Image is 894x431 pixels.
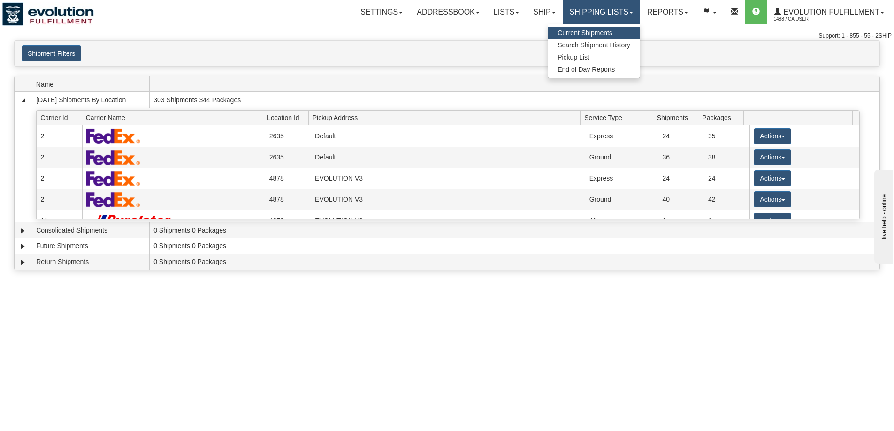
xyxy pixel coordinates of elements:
[548,63,640,76] a: End of Day Reports
[754,191,791,207] button: Actions
[149,254,879,270] td: 0 Shipments 0 Packages
[36,189,82,210] td: 2
[311,168,585,189] td: EVOLUTION V3
[704,168,749,189] td: 24
[311,125,585,146] td: Default
[558,41,630,49] span: Search Shipment History
[704,147,749,168] td: 38
[548,39,640,51] a: Search Shipment History
[585,147,658,168] td: Ground
[265,210,310,231] td: 4878
[265,168,310,189] td: 4878
[265,147,310,168] td: 2635
[754,149,791,165] button: Actions
[40,110,82,125] span: Carrier Id
[558,66,615,73] span: End of Day Reports
[410,0,487,24] a: Addressbook
[487,0,526,24] a: Lists
[267,110,308,125] span: Location Id
[702,110,743,125] span: Packages
[781,8,879,16] span: Evolution Fulfillment
[86,192,140,207] img: FedEx Express®
[526,0,562,24] a: Ship
[265,125,310,146] td: 2635
[872,167,893,263] iframe: chat widget
[658,125,703,146] td: 24
[658,210,703,231] td: 1
[585,125,658,146] td: Express
[704,210,749,231] td: 1
[86,171,140,186] img: FedEx Express®
[558,53,589,61] span: Pickup List
[2,32,892,40] div: Support: 1 - 855 - 55 - 2SHIP
[774,15,844,24] span: 1488 / CA User
[658,147,703,168] td: 36
[2,2,94,26] img: logo1488.jpg
[658,168,703,189] td: 24
[558,29,612,37] span: Current Shipments
[36,77,149,91] span: Name
[353,0,410,24] a: Settings
[149,92,879,108] td: 303 Shipments 344 Packages
[86,110,263,125] span: Carrier Name
[18,257,28,267] a: Expand
[563,0,640,24] a: Shipping lists
[32,254,149,270] td: Return Shipments
[86,214,175,227] img: Purolator
[36,168,82,189] td: 2
[18,96,28,105] a: Collapse
[36,210,82,231] td: 11
[22,45,81,61] button: Shipment Filters
[704,189,749,210] td: 42
[86,128,140,144] img: FedEx Express®
[36,125,82,146] td: 2
[149,238,879,254] td: 0 Shipments 0 Packages
[311,210,585,231] td: EVOLUTION V3
[548,51,640,63] a: Pickup List
[548,27,640,39] a: Current Shipments
[754,128,791,144] button: Actions
[585,189,658,210] td: Ground
[7,8,87,15] div: live help - online
[585,210,658,231] td: All
[657,110,698,125] span: Shipments
[584,110,653,125] span: Service Type
[585,168,658,189] td: Express
[658,189,703,210] td: 40
[18,226,28,235] a: Expand
[36,147,82,168] td: 2
[311,147,585,168] td: Default
[754,170,791,186] button: Actions
[754,213,791,229] button: Actions
[313,110,581,125] span: Pickup Address
[32,222,149,238] td: Consolidated Shipments
[265,189,310,210] td: 4878
[32,238,149,254] td: Future Shipments
[704,125,749,146] td: 35
[86,150,140,165] img: FedEx Express®
[311,189,585,210] td: EVOLUTION V3
[32,92,149,108] td: [DATE] Shipments By Location
[18,242,28,251] a: Expand
[767,0,891,24] a: Evolution Fulfillment 1488 / CA User
[149,222,879,238] td: 0 Shipments 0 Packages
[640,0,695,24] a: Reports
